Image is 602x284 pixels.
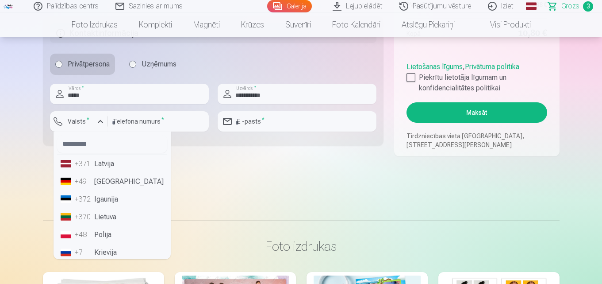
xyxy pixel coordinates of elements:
[230,12,275,37] a: Krūzes
[4,4,13,9] img: /fa1
[57,226,167,244] li: Polija
[124,54,182,75] label: Uzņēmums
[128,12,183,37] a: Komplekti
[50,54,115,75] label: Privātpersona
[75,159,92,169] div: +371
[57,208,167,226] li: Lietuva
[322,12,391,37] a: Foto kalendāri
[406,58,547,93] div: ,
[561,1,579,12] span: Grozs
[75,176,92,187] div: +49
[57,244,167,261] li: Krievija
[57,191,167,208] li: Igaunija
[465,12,541,37] a: Visi produkti
[406,62,463,71] a: Lietošanas līgums
[75,230,92,240] div: +48
[406,72,547,93] label: Piekrītu lietotāja līgumam un konfidencialitātes politikai
[391,12,465,37] a: Atslēgu piekariņi
[61,12,128,37] a: Foto izdrukas
[406,132,547,149] p: Tirdzniecības vieta [GEOGRAPHIC_DATA], [STREET_ADDRESS][PERSON_NAME]
[129,61,136,68] input: Uzņēmums
[75,212,92,222] div: +370
[406,102,547,123] button: Maksāt
[465,62,519,71] a: Privātuma politika
[275,12,322,37] a: Suvenīri
[57,155,167,173] li: Latvija
[50,111,107,132] button: Valsts*
[583,1,593,12] span: 3
[183,12,230,37] a: Magnēti
[64,117,93,126] label: Valsts
[75,194,92,205] div: +372
[50,238,552,254] h3: Foto izdrukas
[75,247,92,258] div: +7
[57,173,167,191] li: [GEOGRAPHIC_DATA]
[55,61,62,68] input: Privātpersona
